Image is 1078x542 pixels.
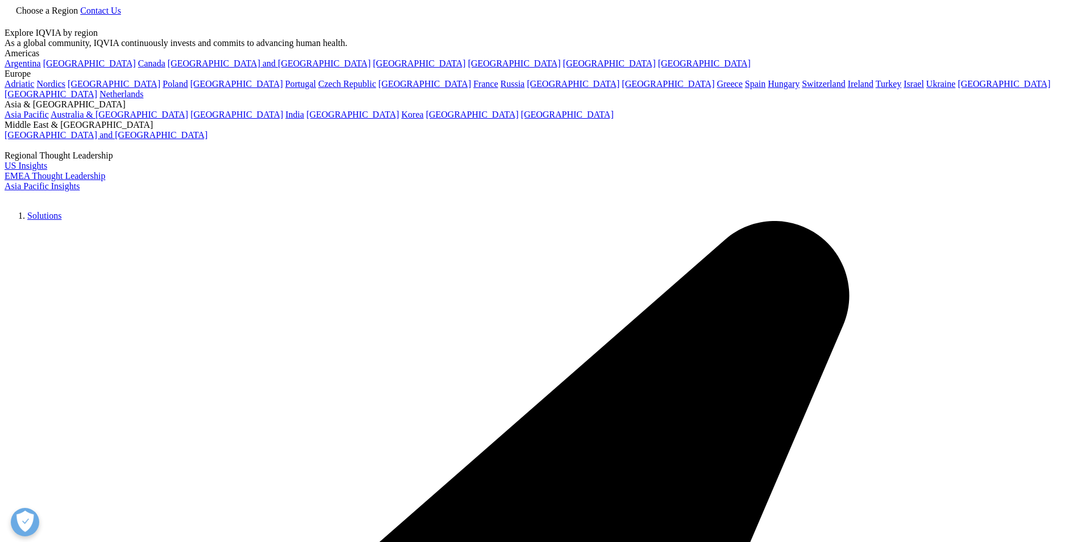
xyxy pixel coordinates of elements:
[5,59,41,68] a: Argentina
[958,79,1050,89] a: [GEOGRAPHIC_DATA]
[563,59,656,68] a: [GEOGRAPHIC_DATA]
[163,79,188,89] a: Poland
[68,79,160,89] a: [GEOGRAPHIC_DATA]
[426,110,518,119] a: [GEOGRAPHIC_DATA]
[36,79,65,89] a: Nordics
[5,89,97,99] a: [GEOGRAPHIC_DATA]
[768,79,800,89] a: Hungary
[401,110,423,119] a: Korea
[16,6,78,15] span: Choose a Region
[658,59,751,68] a: [GEOGRAPHIC_DATA]
[318,79,376,89] a: Czech Republic
[5,48,1073,59] div: Americas
[373,59,465,68] a: [GEOGRAPHIC_DATA]
[521,110,614,119] a: [GEOGRAPHIC_DATA]
[5,28,1073,38] div: Explore IQVIA by region
[5,181,80,191] a: Asia Pacific Insights
[622,79,714,89] a: [GEOGRAPHIC_DATA]
[27,211,61,220] a: Solutions
[190,110,283,119] a: [GEOGRAPHIC_DATA]
[80,6,121,15] a: Contact Us
[468,59,560,68] a: [GEOGRAPHIC_DATA]
[501,79,525,89] a: Russia
[473,79,498,89] a: France
[5,120,1073,130] div: Middle East & [GEOGRAPHIC_DATA]
[11,508,39,536] button: 優先設定センターを開く
[5,99,1073,110] div: Asia & [GEOGRAPHIC_DATA]
[5,171,105,181] a: EMEA Thought Leadership
[43,59,136,68] a: [GEOGRAPHIC_DATA]
[876,79,902,89] a: Turkey
[527,79,619,89] a: [GEOGRAPHIC_DATA]
[802,79,845,89] a: Switzerland
[904,79,924,89] a: Israel
[99,89,143,99] a: Netherlands
[168,59,371,68] a: [GEOGRAPHIC_DATA] and [GEOGRAPHIC_DATA]
[5,110,49,119] a: Asia Pacific
[848,79,873,89] a: Ireland
[190,79,283,89] a: [GEOGRAPHIC_DATA]
[926,79,956,89] a: Ukraine
[378,79,471,89] a: [GEOGRAPHIC_DATA]
[306,110,399,119] a: [GEOGRAPHIC_DATA]
[5,151,1073,161] div: Regional Thought Leadership
[5,38,1073,48] div: As a global community, IQVIA continuously invests and commits to advancing human health.
[5,69,1073,79] div: Europe
[285,79,316,89] a: Portugal
[5,130,207,140] a: [GEOGRAPHIC_DATA] and [GEOGRAPHIC_DATA]
[717,79,742,89] a: Greece
[5,161,47,170] a: US Insights
[138,59,165,68] a: Canada
[285,110,304,119] a: India
[5,79,34,89] a: Adriatic
[745,79,765,89] a: Spain
[51,110,188,119] a: Australia & [GEOGRAPHIC_DATA]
